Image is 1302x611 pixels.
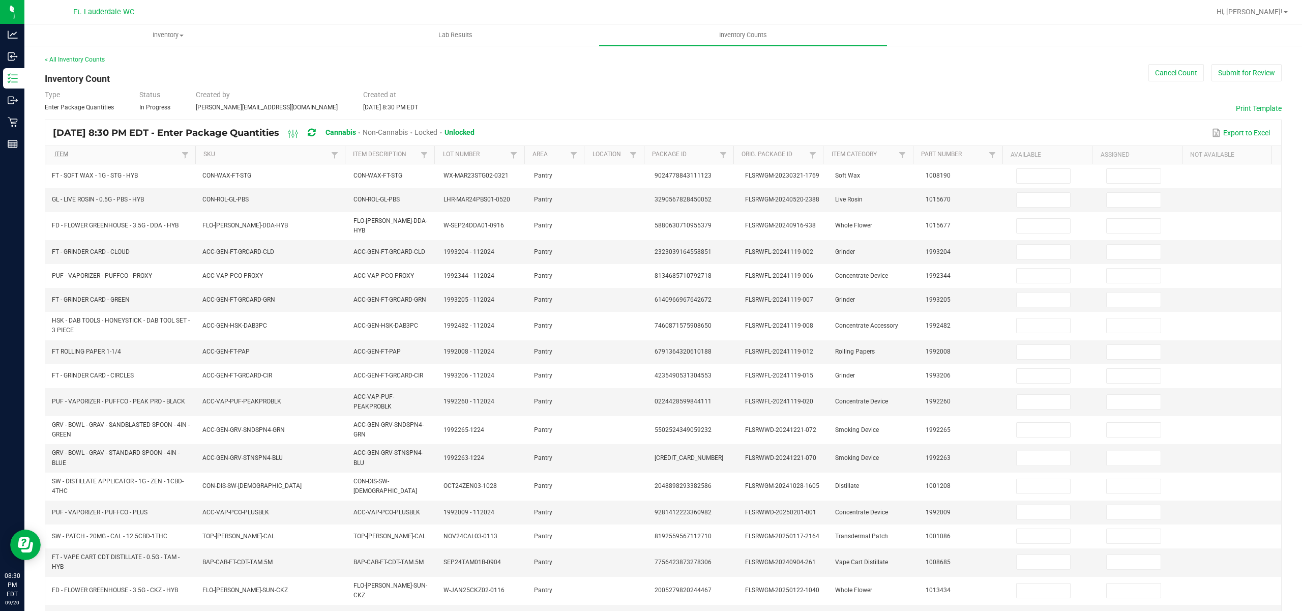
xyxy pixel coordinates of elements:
[363,104,418,111] span: [DATE] 8:30 PM EDT
[655,172,712,179] span: 9024778843111123
[1182,146,1271,164] th: Not Available
[655,196,712,203] span: 3290567828450052
[202,587,288,594] span: FLO-[PERSON_NAME]-SUN-CKZ
[835,533,888,540] span: Transdermal Patch
[443,509,494,516] span: 1992009 - 112024
[353,533,426,540] span: TOP-[PERSON_NAME]-CAL
[926,509,951,516] span: 1992009
[534,272,552,279] span: Pantry
[312,24,599,46] a: Lab Results
[921,151,986,159] a: Part NumberSortable
[353,196,400,203] span: CON-ROL-GL-PBS
[896,149,908,161] a: Filter
[443,587,505,594] span: W-JAN25CKZ02-0116
[926,454,951,461] span: 1992263
[655,426,712,433] span: 5502524349059232
[52,296,130,303] span: FT - GRINDER CARD - GREEN
[926,196,951,203] span: 1015670
[655,272,712,279] span: 8134685710792718
[534,172,552,179] span: Pantry
[52,372,134,379] span: FT - GRINDER CARD - CIRCLES
[353,582,427,599] span: FLO-[PERSON_NAME]-SUN-CKZ
[926,398,951,405] span: 1992260
[353,421,424,438] span: ACC-GEN-GRV-SNDSPN4-GRN
[835,348,875,355] span: Rolling Papers
[835,509,888,516] span: Concentrate Device
[534,222,552,229] span: Pantry
[5,599,20,606] p: 09/20
[52,272,152,279] span: PUF - VAPORIZER - PUFFCO - PROXY
[202,454,283,461] span: ACC-GEN-GRV-STNSPN4-BLU
[443,559,501,566] span: SEP24TAM01B-0904
[443,151,508,159] a: Lot NumberSortable
[655,587,712,594] span: 2005279820244467
[835,559,888,566] span: Vape Cart Distillate
[655,222,712,229] span: 5880630710955379
[52,348,121,355] span: FT ROLLING PAPER 1-1/4
[8,95,18,105] inline-svg: Outbound
[52,449,180,466] span: GRV - BOWL - GRAV - STANDARD SPOON - 4IN - BLUE
[5,571,20,599] p: 08:30 PM EDT
[926,372,951,379] span: 1993206
[534,248,552,255] span: Pantry
[835,322,898,329] span: Concentrate Accessory
[418,149,430,161] a: Filter
[52,398,185,405] span: PUF - VAPORIZER - PUFFCO - PEAK PRO - BLACK
[8,30,18,40] inline-svg: Analytics
[835,398,888,405] span: Concentrate Device
[926,172,951,179] span: 1008190
[627,149,639,161] a: Filter
[926,559,951,566] span: 1008685
[443,372,494,379] span: 1993206 - 112024
[534,322,552,329] span: Pantry
[1092,146,1181,164] th: Assigned
[202,172,251,179] span: CON-WAX-FT-STG
[835,426,879,433] span: Smoking Device
[599,24,886,46] a: Inventory Counts
[534,509,552,516] span: Pantry
[443,322,494,329] span: 1992482 - 112024
[835,587,872,594] span: Whole Flower
[1217,8,1283,16] span: Hi, [PERSON_NAME]!
[52,478,184,494] span: SW - DISTILLATE APPLICATOR - 1G - ZEN - 1CBD-4THC
[534,533,552,540] span: Pantry
[353,217,427,234] span: FLO-[PERSON_NAME]-DDA-HYB
[202,196,249,203] span: CON-ROL-GL-PBS
[926,426,951,433] span: 1992265
[52,509,147,516] span: PUF - VAPORIZER - PUFFCO - PLUS
[353,248,425,255] span: ACC-GEN-FT-GRCARD-CLD
[745,509,816,516] span: FLSRWWD-20250201-001
[835,272,888,279] span: Concentrate Device
[202,322,267,329] span: ACC-GEN-HSK-DAB3PC
[534,426,552,433] span: Pantry
[353,172,402,179] span: CON-WAX-FT-STG
[655,454,723,461] span: [CREDIT_CARD_NUMBER]
[835,454,879,461] span: Smoking Device
[835,296,855,303] span: Grinder
[443,296,494,303] span: 1993205 - 112024
[52,533,167,540] span: SW - PATCH - 20MG - CAL - 12.5CBD-1THC
[8,73,18,83] inline-svg: Inventory
[926,248,951,255] span: 1993204
[745,322,813,329] span: FLSRWFL-20241119-008
[745,587,819,594] span: FLSRWGM-20250122-1040
[45,56,105,63] a: < All Inventory Counts
[534,559,552,566] span: Pantry
[54,151,179,159] a: ItemSortable
[202,222,288,229] span: FLO-[PERSON_NAME]-DDA-HYB
[745,398,813,405] span: FLSRWFL-20241119-020
[329,149,341,161] a: Filter
[353,372,423,379] span: ACC-GEN-FT-GRCARD-CIR
[443,248,494,255] span: 1993204 - 112024
[745,372,813,379] span: FLSRWFL-20241119-015
[745,454,816,461] span: FLSRWWD-20241221-070
[443,348,494,355] span: 1992008 - 112024
[534,454,552,461] span: Pantry
[202,372,272,379] span: ACC-GEN-FT-GRCARD-CIR
[745,172,819,179] span: FLSRWGM-20230321-1769
[835,196,863,203] span: Live Rosin
[534,296,552,303] span: Pantry
[202,559,273,566] span: BAP-CAR-FT-CDT-TAM.5M
[568,149,580,161] a: Filter
[926,296,951,303] span: 1993205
